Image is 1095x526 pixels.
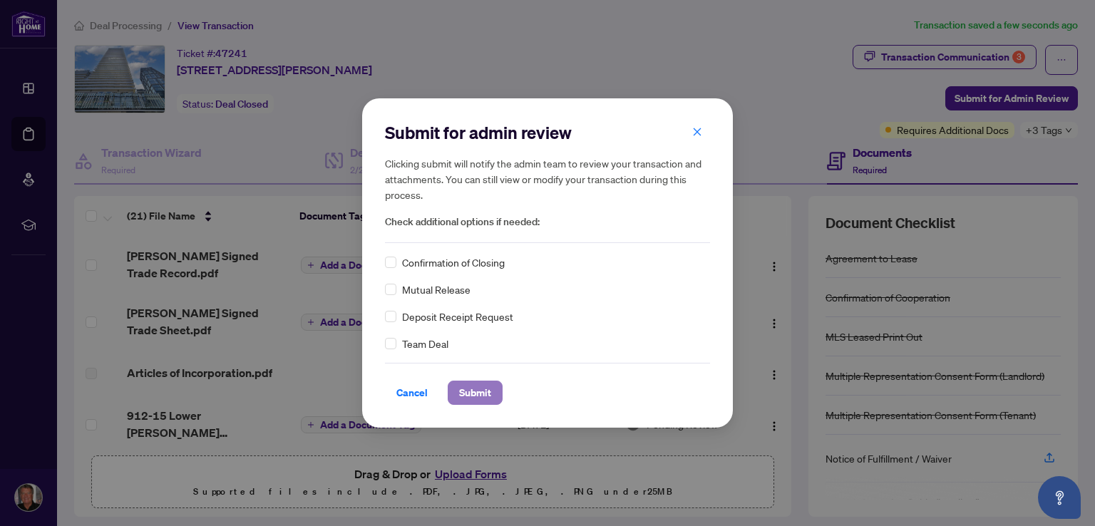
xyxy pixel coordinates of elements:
button: Open asap [1038,476,1081,519]
button: Cancel [385,381,439,405]
h2: Submit for admin review [385,121,710,144]
button: Submit [448,381,503,405]
span: close [692,127,702,137]
h5: Clicking submit will notify the admin team to review your transaction and attachments. You can st... [385,155,710,202]
span: Submit [459,381,491,404]
span: Team Deal [402,336,448,351]
span: Mutual Release [402,282,471,297]
span: Check additional options if needed: [385,214,710,230]
span: Cancel [396,381,428,404]
span: Deposit Receipt Request [402,309,513,324]
span: Confirmation of Closing [402,254,505,270]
